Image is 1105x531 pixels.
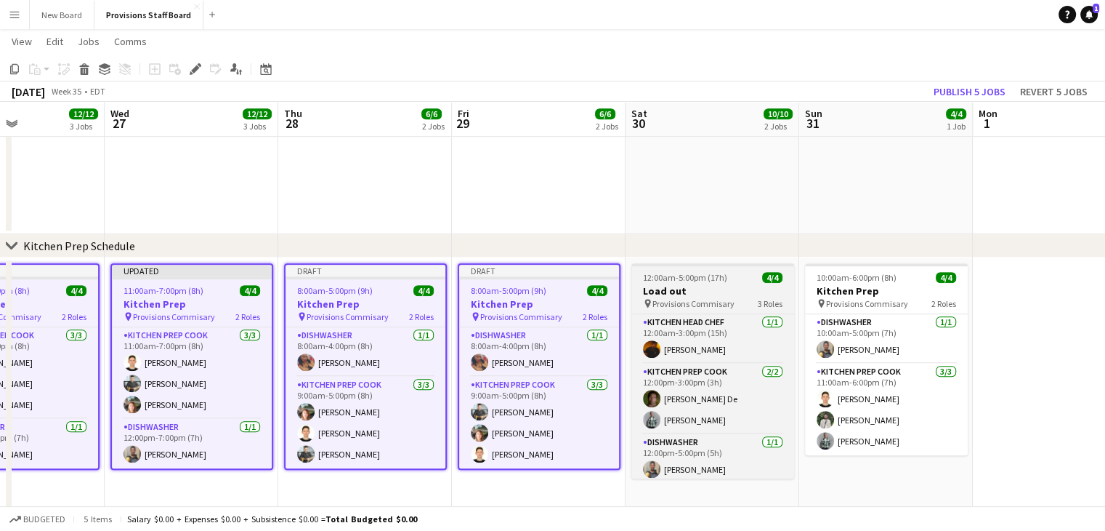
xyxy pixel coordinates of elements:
[826,298,908,309] span: Provisions Commisary
[764,108,793,119] span: 10/10
[46,35,63,48] span: Edit
[62,311,86,322] span: 2 Roles
[112,265,272,276] div: Updated
[805,314,968,364] app-card-role: Dishwasher1/110:00am-5:00pm (7h)[PERSON_NAME]
[587,285,607,296] span: 4/4
[297,285,373,296] span: 8:00am-5:00pm (9h)
[805,284,968,298] h3: Kitchen Prep
[110,107,129,120] span: Wed
[286,377,445,468] app-card-role: Kitchen Prep Cook3/39:00am-5:00pm (8h)[PERSON_NAME][PERSON_NAME][PERSON_NAME]
[69,108,98,119] span: 12/12
[325,514,417,524] span: Total Budgeted $0.00
[1093,4,1099,13] span: 1
[1080,6,1098,23] a: 1
[66,285,86,296] span: 4/4
[235,311,260,322] span: 2 Roles
[243,108,272,119] span: 12/12
[459,327,619,377] app-card-role: Dishwasher1/18:00am-4:00pm (8h)[PERSON_NAME]
[286,298,445,311] h3: Kitchen Prep
[631,107,647,120] span: Sat
[284,263,447,470] app-job-card: Draft8:00am-5:00pm (9h)4/4Kitchen Prep Provisions Commisary2 RolesDishwasher1/18:00am-4:00pm (8h)...
[936,272,956,283] span: 4/4
[979,107,997,120] span: Mon
[458,107,469,120] span: Fri
[240,285,260,296] span: 4/4
[78,35,100,48] span: Jobs
[803,115,822,132] span: 31
[652,298,734,309] span: Provisions Commisary
[12,84,45,99] div: [DATE]
[413,285,434,296] span: 4/4
[133,311,215,322] span: Provisions Commisary
[112,298,272,311] h3: Kitchen Prep
[459,265,619,276] div: Draft
[631,434,794,484] app-card-role: Dishwasher1/112:00pm-5:00pm (5h)[PERSON_NAME]
[631,263,794,479] app-job-card: 12:00am-5:00pm (17h)4/4Load out Provisions Commisary3 RolesKitchen Head Chef1/112:00am-3:00pm (15...
[108,115,129,132] span: 27
[124,285,203,296] span: 11:00am-7:00pm (8h)
[80,514,115,524] span: 5 items
[70,121,97,132] div: 3 Jobs
[7,511,68,527] button: Budgeted
[458,263,620,470] app-job-card: Draft8:00am-5:00pm (9h)4/4Kitchen Prep Provisions Commisary2 RolesDishwasher1/18:00am-4:00pm (8h)...
[94,1,203,29] button: Provisions Staff Board
[284,107,302,120] span: Thu
[422,121,445,132] div: 2 Jobs
[805,107,822,120] span: Sun
[48,86,84,97] span: Week 35
[23,514,65,524] span: Budgeted
[631,314,794,364] app-card-role: Kitchen Head Chef1/112:00am-3:00pm (15h)[PERSON_NAME]
[112,419,272,468] app-card-role: Dishwasher1/112:00pm-7:00pm (7h)[PERSON_NAME]
[805,263,968,455] app-job-card: 10:00am-6:00pm (8h)4/4Kitchen Prep Provisions Commisary2 RolesDishwasher1/110:00am-5:00pm (7h)[PE...
[30,1,94,29] button: New Board
[596,121,618,132] div: 2 Jobs
[817,272,896,283] span: 10:00am-6:00pm (8h)
[421,108,442,119] span: 6/6
[12,35,32,48] span: View
[110,263,273,470] app-job-card: Updated11:00am-7:00pm (8h)4/4Kitchen Prep Provisions Commisary2 RolesKitchen Prep Cook3/311:00am-...
[459,298,619,311] h3: Kitchen Prep
[1014,82,1093,101] button: Revert 5 jobs
[23,239,135,253] div: Kitchen Prep Schedule
[90,86,105,97] div: EDT
[41,32,69,51] a: Edit
[243,121,271,132] div: 3 Jobs
[127,514,417,524] div: Salary $0.00 + Expenses $0.00 + Subsistence $0.00 =
[409,311,434,322] span: 2 Roles
[108,32,153,51] a: Comms
[928,82,1011,101] button: Publish 5 jobs
[112,327,272,419] app-card-role: Kitchen Prep Cook3/311:00am-7:00pm (8h)[PERSON_NAME][PERSON_NAME][PERSON_NAME]
[286,265,445,276] div: Draft
[114,35,147,48] span: Comms
[480,311,562,322] span: Provisions Commisary
[762,272,782,283] span: 4/4
[631,284,794,298] h3: Load out
[643,272,727,283] span: 12:00am-5:00pm (17h)
[631,364,794,434] app-card-role: Kitchen Prep Cook2/212:00pm-3:00pm (3h)[PERSON_NAME] De[PERSON_NAME]
[595,108,615,119] span: 6/6
[764,121,792,132] div: 2 Jobs
[286,327,445,377] app-card-role: Dishwasher1/18:00am-4:00pm (8h)[PERSON_NAME]
[282,115,302,132] span: 28
[947,121,966,132] div: 1 Job
[456,115,469,132] span: 29
[931,298,956,309] span: 2 Roles
[6,32,38,51] a: View
[471,285,546,296] span: 8:00am-5:00pm (9h)
[583,311,607,322] span: 2 Roles
[805,364,968,455] app-card-role: Kitchen Prep Cook3/311:00am-6:00pm (7h)[PERSON_NAME][PERSON_NAME][PERSON_NAME]
[459,377,619,468] app-card-role: Kitchen Prep Cook3/39:00am-5:00pm (8h)[PERSON_NAME][PERSON_NAME][PERSON_NAME]
[758,298,782,309] span: 3 Roles
[307,311,389,322] span: Provisions Commisary
[629,115,647,132] span: 30
[976,115,997,132] span: 1
[946,108,966,119] span: 4/4
[72,32,105,51] a: Jobs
